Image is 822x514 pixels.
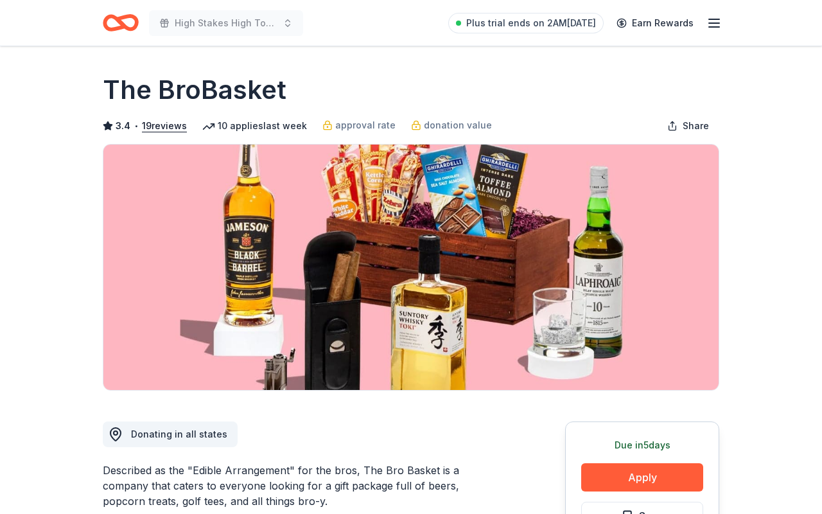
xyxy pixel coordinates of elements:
button: Apply [581,463,703,492]
div: 10 applies last week [202,118,307,134]
span: Share [683,118,709,134]
h1: The BroBasket [103,72,286,108]
a: donation value [411,118,492,133]
span: donation value [424,118,492,133]
a: Home [103,8,139,38]
div: Described as the "Edible Arrangement" for the bros, The Bro Basket is a company that caters to ev... [103,463,503,509]
button: Share [657,113,719,139]
span: Plus trial ends on 2AM[DATE] [466,15,596,31]
span: High Stakes High Tops and Higher Hopes [175,15,277,31]
a: approval rate [322,118,396,133]
button: High Stakes High Tops and Higher Hopes [149,10,303,36]
span: 3.4 [116,118,130,134]
div: Due in 5 days [581,438,703,453]
span: approval rate [335,118,396,133]
a: Earn Rewards [609,12,701,35]
button: 19reviews [142,118,187,134]
span: • [134,121,139,131]
span: Donating in all states [131,429,227,439]
a: Plus trial ends on 2AM[DATE] [448,13,604,33]
img: Image for The BroBasket [103,145,719,390]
